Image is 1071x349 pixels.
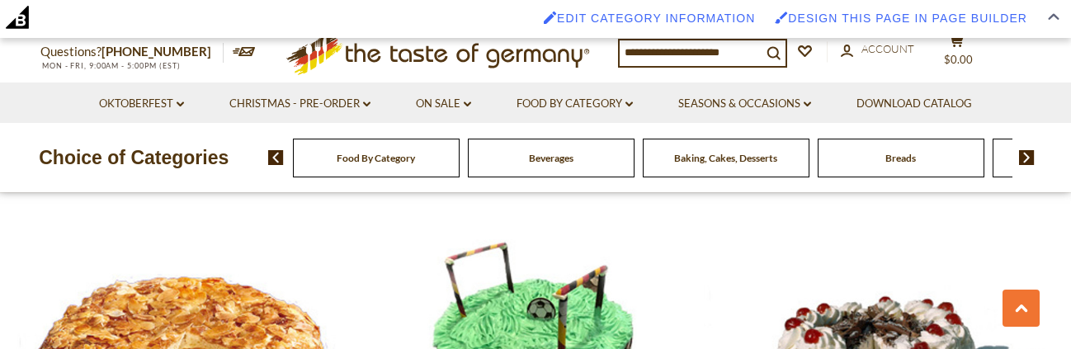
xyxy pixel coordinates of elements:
img: Close Admin Bar [1048,13,1059,21]
a: Account [841,40,914,59]
a: Seasons & Occasions [678,95,811,113]
a: On Sale [416,95,471,113]
p: Questions? [40,41,224,63]
button: $0.00 [932,32,981,73]
span: MON - FRI, 9:00AM - 5:00PM (EST) [40,61,181,70]
a: Download Catalog [856,95,972,113]
img: previous arrow [268,150,284,165]
img: next arrow [1019,150,1035,165]
a: Enabled brush for category edit Edit category information [535,3,763,33]
a: Food By Category [517,95,633,113]
img: Enabled brush for category edit [544,11,557,24]
a: Enabled brush for page builder edit. Design this page in Page Builder [767,3,1036,33]
a: Beverages [529,152,573,164]
a: Baking, Cakes, Desserts [674,152,777,164]
a: [PHONE_NUMBER] [101,44,211,59]
span: $0.00 [944,53,973,66]
a: Oktoberfest [99,95,184,113]
span: Account [861,42,914,55]
a: Food By Category [337,152,415,164]
span: Design this page in Page Builder [788,12,1027,25]
span: Edit category information [557,12,755,25]
a: Breads [885,152,916,164]
img: Enabled brush for page builder edit. [775,11,788,24]
a: Christmas - PRE-ORDER [229,95,370,113]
